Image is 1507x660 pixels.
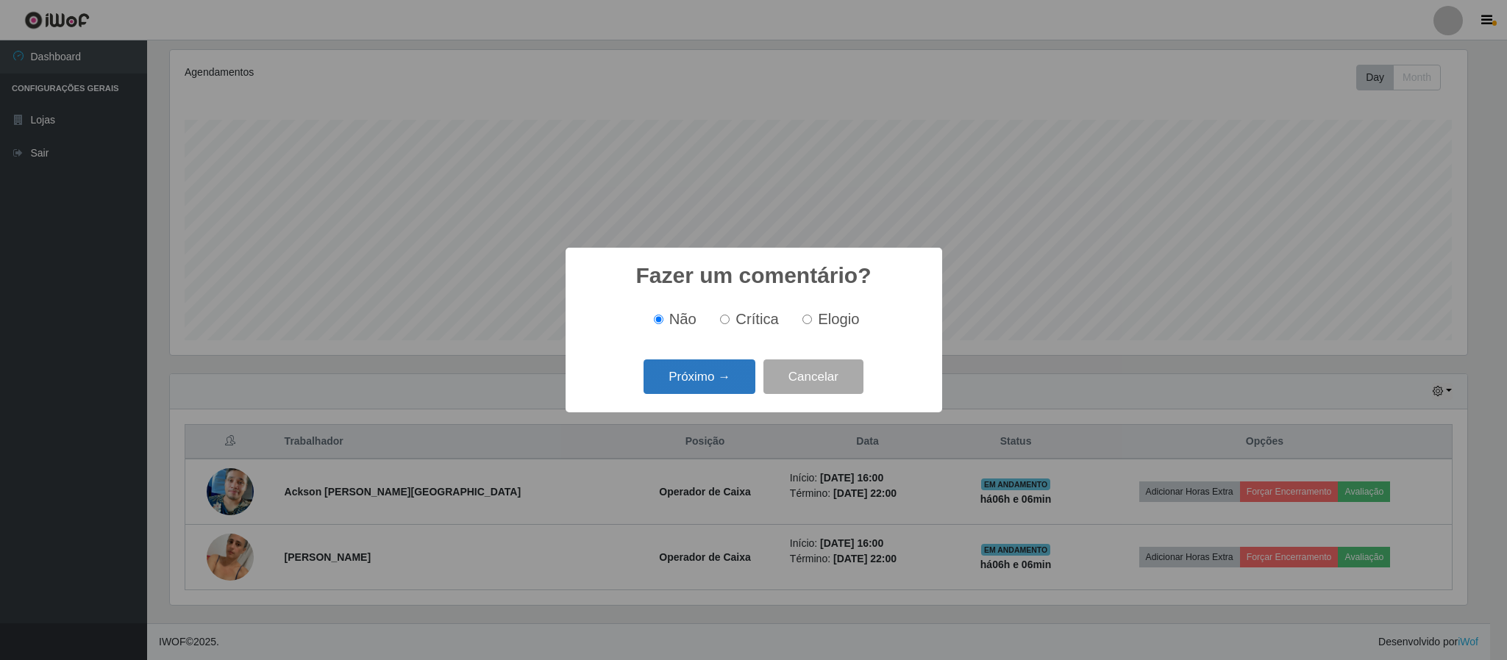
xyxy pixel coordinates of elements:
span: Crítica [735,311,779,327]
button: Cancelar [763,359,863,394]
input: Elogio [802,315,812,324]
h2: Fazer um comentário? [635,262,871,289]
button: Próximo → [644,359,755,394]
input: Não [654,315,663,324]
span: Elogio [818,311,859,327]
span: Não [669,311,697,327]
input: Crítica [720,315,730,324]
